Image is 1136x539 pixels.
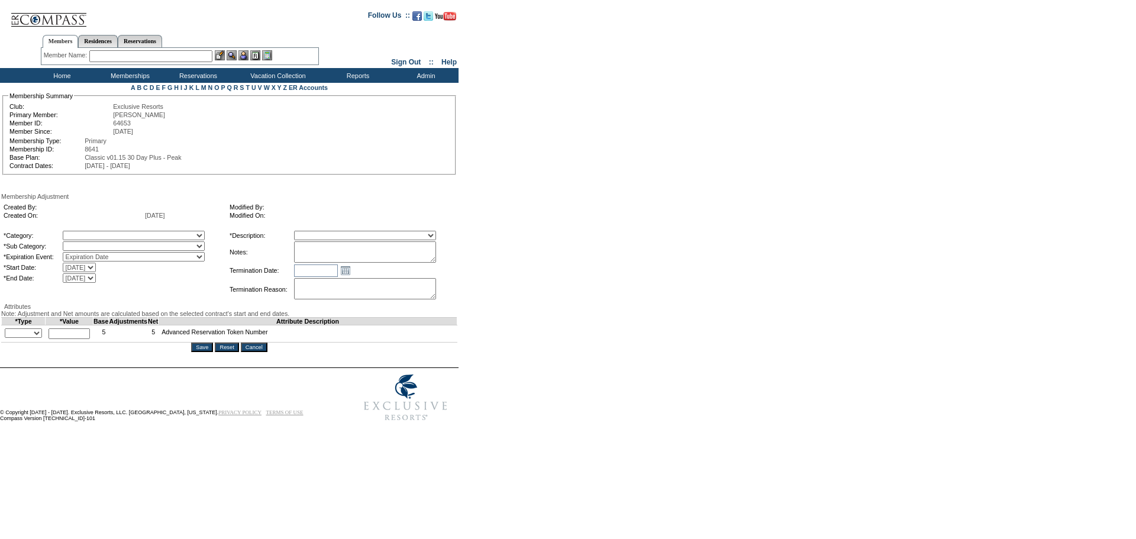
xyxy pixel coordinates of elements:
[368,10,410,24] td: Follow Us ::
[4,252,62,262] td: *Expiration Event:
[9,154,83,161] td: Base Plan:
[85,154,181,161] span: Classic v01.15 30 Day Plus - Peak
[150,84,154,91] a: D
[2,318,46,325] td: *Type
[238,50,248,60] img: Impersonate
[143,84,148,91] a: C
[289,84,328,91] a: ER Accounts
[214,84,219,91] a: O
[215,343,238,352] input: Reset
[4,241,62,251] td: *Sub Category:
[424,15,433,22] a: Follow us on Twitter
[258,84,262,91] a: V
[208,84,213,91] a: N
[429,58,434,66] span: ::
[9,137,83,144] td: Membership Type:
[95,68,163,83] td: Memberships
[44,50,89,60] div: Member Name:
[180,84,182,91] a: I
[221,84,225,91] a: P
[230,278,293,301] td: Termination Reason:
[159,318,457,325] td: Attribute Description
[227,84,231,91] a: Q
[4,273,62,283] td: *End Date:
[231,68,322,83] td: Vacation Collection
[109,318,148,325] td: Adjustments
[234,84,238,91] a: R
[230,231,293,240] td: *Description:
[435,12,456,21] img: Subscribe to our YouTube Channel
[195,84,199,91] a: L
[191,343,213,352] input: Save
[218,409,262,415] a: PRIVACY POLICY
[1,310,457,317] div: Note: Adjustment and Net amounts are calculated based on the selected contract's start and end da...
[412,15,422,22] a: Become our fan on Facebook
[4,204,144,211] td: Created By:
[262,50,272,60] img: b_calculator.gif
[339,264,352,277] a: Open the calendar popup.
[113,128,133,135] span: [DATE]
[353,368,459,427] img: Exclusive Resorts
[9,128,112,135] td: Member Since:
[27,68,95,83] td: Home
[43,35,79,48] a: Members
[9,103,112,110] td: Club:
[78,35,118,47] a: Residences
[162,84,166,91] a: F
[412,11,422,21] img: Become our fan on Facebook
[391,58,421,66] a: Sign Out
[230,264,293,277] td: Termination Date:
[10,3,87,27] img: Compass Home
[4,263,62,272] td: *Start Date:
[424,11,433,21] img: Follow us on Twitter
[441,58,457,66] a: Help
[148,325,159,343] td: 5
[85,146,99,153] span: 8641
[435,15,456,22] a: Subscribe to our YouTube Channel
[230,212,451,219] td: Modified On:
[118,35,162,47] a: Reservations
[230,204,451,211] td: Modified By:
[93,325,109,343] td: 5
[46,318,93,325] td: *Value
[9,146,83,153] td: Membership ID:
[322,68,390,83] td: Reports
[156,84,160,91] a: E
[283,84,287,91] a: Z
[1,193,457,200] div: Membership Adjustment
[8,92,74,99] legend: Membership Summary
[277,84,282,91] a: Y
[246,84,250,91] a: T
[240,84,244,91] a: S
[4,231,62,240] td: *Category:
[264,84,270,91] a: W
[390,68,459,83] td: Admin
[4,212,144,219] td: Created On:
[9,120,112,127] td: Member ID:
[131,84,135,91] a: A
[230,241,293,263] td: Notes:
[137,84,141,91] a: B
[9,111,112,118] td: Primary Member:
[272,84,276,91] a: X
[9,162,83,169] td: Contract Dates:
[241,343,267,352] input: Cancel
[113,120,131,127] span: 64653
[85,137,106,144] span: Primary
[227,50,237,60] img: View
[1,303,457,310] div: Attributes
[85,162,130,169] span: [DATE] - [DATE]
[174,84,179,91] a: H
[159,325,457,343] td: Advanced Reservation Token Number
[266,409,304,415] a: TERMS OF USE
[215,50,225,60] img: b_edit.gif
[145,212,165,219] span: [DATE]
[113,111,165,118] span: [PERSON_NAME]
[189,84,194,91] a: K
[93,318,109,325] td: Base
[184,84,188,91] a: J
[148,318,159,325] td: Net
[201,84,206,91] a: M
[167,84,172,91] a: G
[113,103,163,110] span: Exclusive Resorts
